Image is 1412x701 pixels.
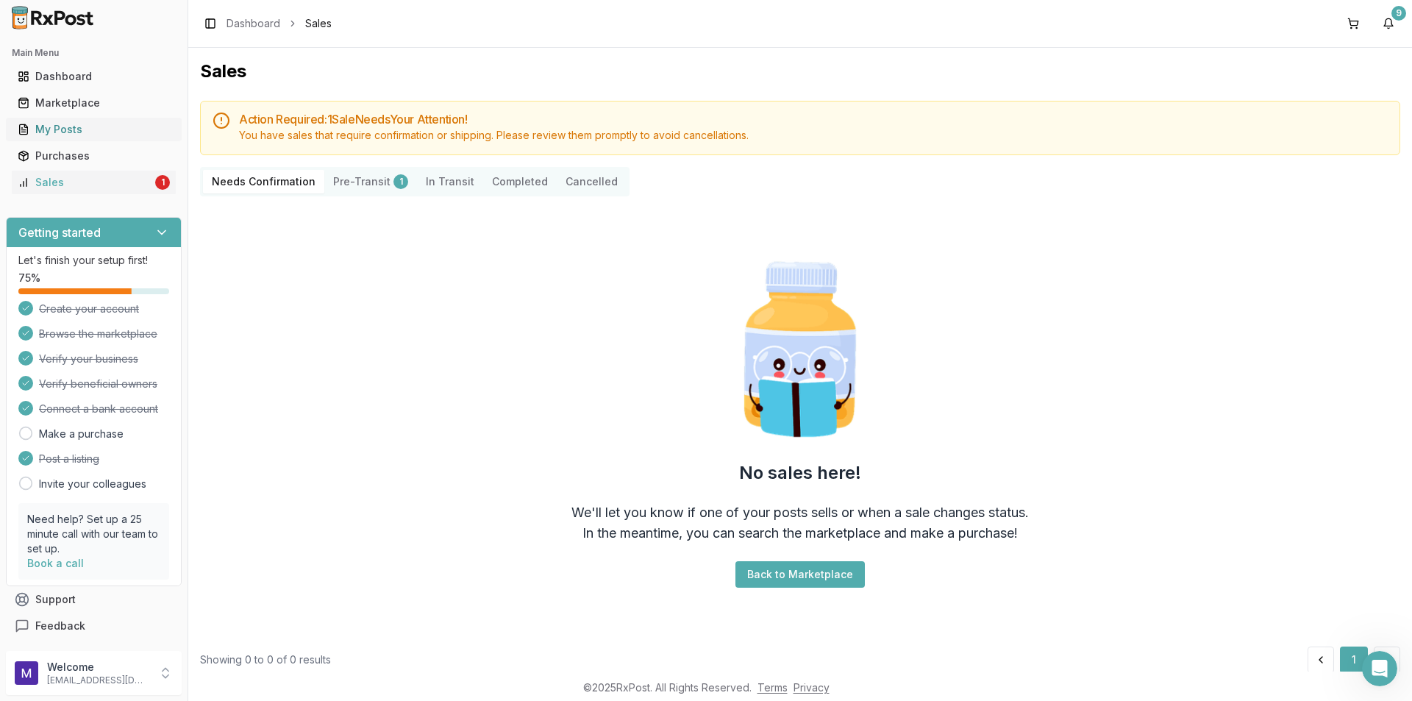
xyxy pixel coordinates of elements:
button: Needs Confirmation [203,170,324,193]
button: Marketplace [6,91,182,115]
span: Verify beneficial owners [39,377,157,391]
div: My Posts [18,122,170,137]
iframe: Intercom live chat [1362,651,1397,686]
a: My Posts [12,116,176,143]
span: Post a listing [39,452,99,466]
p: Let's finish your setup first! [18,253,169,268]
h3: Getting started [18,224,101,241]
div: 1 [155,175,170,190]
span: Feedback [35,619,85,633]
a: Book a call [27,557,84,569]
div: You have sales that require confirmation or shipping. Please review them promptly to avoid cancel... [239,128,1388,143]
button: 9 [1377,12,1400,35]
p: [EMAIL_ADDRESS][DOMAIN_NAME] [47,675,149,686]
button: Dashboard [6,65,182,88]
button: Feedback [6,613,182,639]
div: Sales [18,175,152,190]
span: Create your account [39,302,139,316]
button: My Posts [6,118,182,141]
a: Marketplace [12,90,176,116]
div: In the meantime, you can search the marketplace and make a purchase! [582,523,1018,544]
button: Completed [483,170,557,193]
a: Sales1 [12,169,176,196]
a: Purchases [12,143,176,169]
h2: Main Menu [12,47,176,59]
button: Pre-Transit [324,170,417,193]
a: Terms [757,681,788,694]
div: 1 [393,174,408,189]
h2: No sales here! [739,461,861,485]
span: Sales [305,16,332,31]
img: RxPost Logo [6,6,100,29]
div: 9 [1391,6,1406,21]
button: Sales1 [6,171,182,194]
a: Invite your colleagues [39,477,146,491]
span: 75 % [18,271,40,285]
div: Purchases [18,149,170,163]
div: We'll let you know if one of your posts sells or when a sale changes status. [571,502,1029,523]
div: Marketplace [18,96,170,110]
button: Purchases [6,144,182,168]
p: Welcome [47,660,149,675]
a: Dashboard [12,63,176,90]
a: Dashboard [227,16,280,31]
h5: Action Required: 1 Sale Need s Your Attention! [239,113,1388,125]
span: Verify your business [39,352,138,366]
nav: breadcrumb [227,16,332,31]
p: Need help? Set up a 25 minute call with our team to set up. [27,512,160,556]
h1: Sales [200,60,1400,83]
a: Make a purchase [39,427,124,441]
span: Browse the marketplace [39,327,157,341]
button: 1 [1340,647,1368,673]
button: Support [6,586,182,613]
button: Back to Marketplace [735,561,865,588]
span: Connect a bank account [39,402,158,416]
div: Showing 0 to 0 of 0 results [200,652,331,667]
button: In Transit [417,170,483,193]
img: User avatar [15,661,38,685]
button: Cancelled [557,170,627,193]
img: Smart Pill Bottle [706,255,894,444]
a: Privacy [794,681,830,694]
div: Dashboard [18,69,170,84]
